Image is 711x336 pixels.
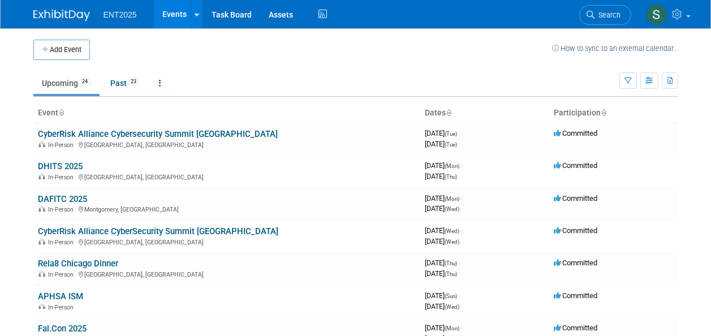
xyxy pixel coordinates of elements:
[425,324,463,332] span: [DATE]
[38,259,118,269] a: Rela8 Chicago Dinner
[58,108,64,117] a: Sort by Event Name
[420,104,549,123] th: Dates
[425,302,459,311] span: [DATE]
[445,293,457,299] span: (Sun)
[48,141,77,149] span: In-Person
[48,174,77,181] span: In-Person
[38,291,83,301] a: APHSA ISM
[38,204,416,213] div: Montgomery, [GEOGRAPHIC_DATA]
[445,141,457,148] span: (Tue)
[459,259,460,267] span: -
[554,226,597,235] span: Committed
[554,194,597,203] span: Committed
[38,271,45,277] img: In-Person Event
[425,129,460,137] span: [DATE]
[38,172,416,181] div: [GEOGRAPHIC_DATA], [GEOGRAPHIC_DATA]
[552,44,678,53] a: How to sync to an external calendar...
[33,40,90,60] button: Add Event
[425,259,460,267] span: [DATE]
[554,291,597,300] span: Committed
[127,77,140,86] span: 23
[601,108,606,117] a: Sort by Participation Type
[38,140,416,149] div: [GEOGRAPHIC_DATA], [GEOGRAPHIC_DATA]
[445,228,459,234] span: (Wed)
[425,291,460,300] span: [DATE]
[549,104,678,123] th: Participation
[461,226,463,235] span: -
[33,10,90,21] img: ExhibitDay
[38,129,278,139] a: CyberRisk Alliance Cybersecurity Summit [GEOGRAPHIC_DATA]
[38,304,45,309] img: In-Person Event
[554,161,597,170] span: Committed
[104,10,137,19] span: ENT2025
[38,269,416,278] div: [GEOGRAPHIC_DATA], [GEOGRAPHIC_DATA]
[425,140,457,148] span: [DATE]
[425,204,459,213] span: [DATE]
[445,271,457,277] span: (Thu)
[554,259,597,267] span: Committed
[446,108,451,117] a: Sort by Start Date
[48,304,77,311] span: In-Person
[425,161,463,170] span: [DATE]
[579,5,631,25] a: Search
[425,237,459,245] span: [DATE]
[425,194,463,203] span: [DATE]
[461,194,463,203] span: -
[461,324,463,332] span: -
[445,196,459,202] span: (Mon)
[38,194,87,204] a: DAFITC 2025
[445,304,459,310] span: (Wed)
[646,4,667,25] img: Stephanie Silva
[445,260,457,266] span: (Thu)
[459,291,460,300] span: -
[38,237,416,246] div: [GEOGRAPHIC_DATA], [GEOGRAPHIC_DATA]
[459,129,460,137] span: -
[38,324,87,334] a: Fal.Con 2025
[445,163,459,169] span: (Mon)
[554,129,597,137] span: Committed
[33,72,100,94] a: Upcoming24
[425,172,457,180] span: [DATE]
[445,239,459,245] span: (Wed)
[594,11,620,19] span: Search
[48,206,77,213] span: In-Person
[425,226,463,235] span: [DATE]
[48,239,77,246] span: In-Person
[445,131,457,137] span: (Tue)
[38,239,45,244] img: In-Person Event
[33,104,420,123] th: Event
[48,271,77,278] span: In-Person
[445,325,459,331] span: (Mon)
[102,72,148,94] a: Past23
[425,269,457,278] span: [DATE]
[554,324,597,332] span: Committed
[38,226,278,236] a: CyberRisk Alliance CyberSecurity Summit [GEOGRAPHIC_DATA]
[38,206,45,212] img: In-Person Event
[445,174,457,180] span: (Thu)
[38,141,45,147] img: In-Person Event
[461,161,463,170] span: -
[38,174,45,179] img: In-Person Event
[445,206,459,212] span: (Wed)
[79,77,91,86] span: 24
[38,161,83,171] a: DHITS 2025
